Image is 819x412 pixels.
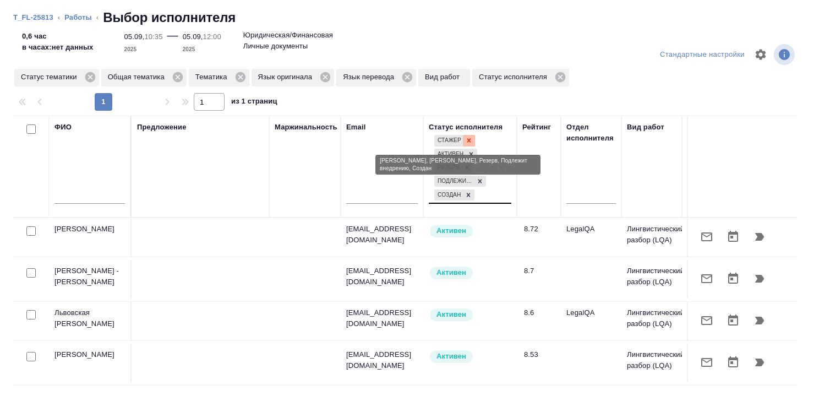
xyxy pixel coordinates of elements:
[54,122,72,133] div: ФИО
[49,260,132,299] td: [PERSON_NAME] -[PERSON_NAME]
[189,69,249,86] div: Тематика
[720,224,746,250] button: Открыть календарь загрузки
[561,302,621,340] td: LegalQA
[429,265,511,280] div: Рядовой исполнитель: назначай с учетом рейтинга
[346,349,418,371] p: [EMAIL_ADDRESS][DOMAIN_NAME]
[49,218,132,257] td: [PERSON_NAME]
[434,149,465,160] div: Активен
[14,69,99,86] div: Статус тематики
[346,265,418,288] p: [EMAIL_ADDRESS][DOMAIN_NAME]
[429,307,511,322] div: Рядовой исполнитель: назначай с учетом рейтинга
[436,309,466,320] p: Активен
[343,72,398,83] p: Язык перевода
[627,265,676,288] p: Лингвистический разбор (LQA)
[26,268,36,278] input: Выбери исполнителей, чтобы отправить приглашение на работу
[346,224,418,246] p: [EMAIL_ADDRESS][DOMAIN_NAME]
[682,302,742,340] td: Русский
[433,148,478,161] div: Стажер, Активен, Резерв, Подлежит внедрению, Создан
[346,307,418,329] p: [EMAIL_ADDRESS][DOMAIN_NAME]
[524,224,555,235] div: 8.72
[746,265,773,292] button: Продолжить
[436,351,466,362] p: Активен
[103,9,236,26] h2: Выбор исполнителя
[694,349,720,376] button: Отправить предложение о работе
[522,122,551,133] div: Рейтинг
[561,218,621,257] td: LegalQA
[720,265,746,292] button: Открыть календарь загрузки
[434,176,474,187] div: Подлежит внедрению
[96,12,99,23] li: ‹
[26,226,36,236] input: Выбери исполнителей, чтобы отправить приглашение на работу
[336,69,416,86] div: Язык перевода
[627,349,676,371] p: Лингвистический разбор (LQA)
[524,265,555,277] div: 8.7
[627,122,664,133] div: Вид работ
[231,95,277,111] span: из 1 страниц
[746,307,773,334] button: Продолжить
[346,122,365,133] div: Email
[433,175,487,188] div: Стажер, Активен, Резерв, Подлежит внедрению, Создан
[429,122,503,133] div: Статус исполнителя
[694,224,720,250] button: Отправить предложение о работе
[627,307,676,329] p: Лингвистический разбор (LQA)
[137,122,187,133] div: Предложение
[49,302,132,340] td: Львовская [PERSON_NAME]
[720,307,746,334] button: Открыть календарь загрузки
[472,69,569,86] div: Статус исполнителя
[13,13,53,21] a: T_FL-25813
[26,352,36,361] input: Выбери исполнителей, чтобы отправить приглашение на работу
[682,344,742,382] td: Русский
[720,349,746,376] button: Открыть календарь загрузки
[434,135,463,147] div: Стажер
[252,69,335,86] div: Язык оригинала
[747,41,774,68] span: Настроить таблицу
[195,72,231,83] p: Тематика
[479,72,551,83] p: Статус исполнителя
[436,225,466,236] p: Активен
[243,30,333,41] p: Юридическая/Финансовая
[21,72,81,83] p: Статус тематики
[434,189,462,201] div: Создан
[144,32,162,41] p: 10:35
[436,267,466,278] p: Активен
[682,218,742,257] td: Русский
[566,122,616,144] div: Отдел исполнителя
[429,349,511,364] div: Рядовой исполнитель: назначай с учетом рейтинга
[275,122,337,133] div: Маржинальность
[183,32,203,41] p: 05.09,
[682,260,742,299] td: Русский
[434,162,461,174] div: Резерв
[774,44,797,65] span: Посмотреть информацию
[101,69,187,86] div: Общая тематика
[433,188,476,202] div: Стажер, Активен, Резерв, Подлежит внедрению, Создан
[429,224,511,238] div: Рядовой исполнитель: назначай с учетом рейтинга
[524,349,555,360] div: 8.53
[627,224,676,246] p: Лингвистический разбор (LQA)
[26,310,36,319] input: Выбери исполнителей, чтобы отправить приглашение на работу
[13,9,806,26] nav: breadcrumb
[203,32,221,41] p: 12:00
[746,224,773,250] button: Продолжить
[22,31,94,42] p: 0,6 час
[49,344,132,382] td: [PERSON_NAME]
[657,46,747,63] div: split button
[167,26,178,55] div: —
[694,265,720,292] button: Отправить предложение о работе
[64,13,92,21] a: Работы
[124,32,145,41] p: 05.09,
[425,72,463,83] p: Вид работ
[433,161,474,175] div: Стажер, Активен, Резерв, Подлежит внедрению, Создан
[746,349,773,376] button: Продолжить
[58,12,60,23] li: ‹
[524,307,555,318] div: 8.6
[108,72,168,83] p: Общая тематика
[258,72,316,83] p: Язык оригинала
[694,307,720,334] button: Отправить предложение о работе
